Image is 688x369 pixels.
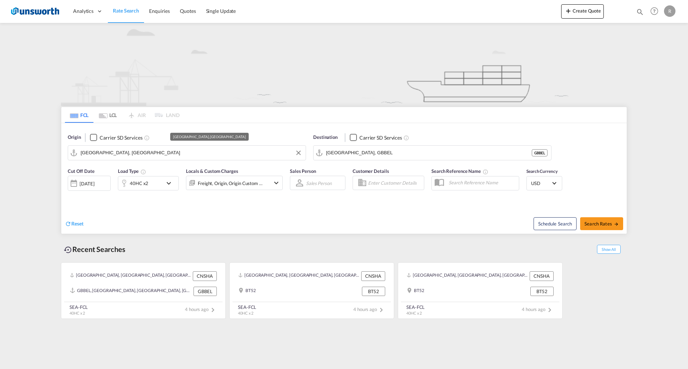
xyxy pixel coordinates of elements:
[94,107,122,123] md-tab-item: LCL
[664,5,675,17] div: R
[186,176,283,190] div: Freight Origin Origin Custom Destination Factory Stuffingicon-chevron-down
[70,271,191,281] div: CNSHA, Shanghai, China, Greater China & Far East Asia, Asia Pacific
[238,304,256,310] div: SEA-FCL
[238,287,256,296] div: BT52
[272,179,281,187] md-icon: icon-chevron-down
[61,23,627,106] img: new-FCL.png
[359,134,402,141] div: Carrier SD Services
[173,133,245,141] div: [GEOGRAPHIC_DATA], [GEOGRAPHIC_DATA]
[534,217,577,230] button: Note: By default Schedule search will only considerorigin ports, destination ports and cut off da...
[68,176,111,191] div: [DATE]
[326,147,532,158] input: Search by Port
[68,168,95,174] span: Cut Off Date
[90,134,142,141] md-checkbox: Checkbox No Ink
[361,271,385,281] div: CNSHA
[80,180,94,187] div: [DATE]
[140,169,146,175] md-icon: Select multiple loads to view rates
[61,262,226,319] recent-search-card: [GEOGRAPHIC_DATA], [GEOGRAPHIC_DATA], [GEOGRAPHIC_DATA], [GEOGRAPHIC_DATA] & [GEOGRAPHIC_DATA], [...
[144,135,150,141] md-icon: Unchecked: Search for CY (Container Yard) services for all selected carriers.Checked : Search for...
[198,178,263,188] div: Freight Origin Origin Custom Destination Factory Stuffing
[530,178,558,188] md-select: Select Currency: $ USDUnited States Dollar
[118,176,179,190] div: 40HC x2icon-chevron-down
[193,287,217,296] div: GBBEL
[70,287,192,296] div: GBBEL, Belfast, United Kingdom, GB & Ireland, Europe
[532,149,548,156] div: GBBEL
[580,217,623,230] button: Search Ratesicon-arrow-right
[407,271,528,281] div: CNSHA, Shanghai, China, Greater China & Far East Asia, Asia Pacific
[238,271,359,281] div: CNSHA, Shanghai, China, Greater China & Far East Asia, Asia Pacific
[64,246,72,254] md-icon: icon-backup-restore
[353,306,386,312] span: 4 hours ago
[614,222,619,227] md-icon: icon-arrow-right
[531,180,551,186] span: USD
[648,5,660,17] span: Help
[130,178,148,188] div: 40HC x2
[368,178,422,188] input: Enter Customer Details
[561,4,604,19] button: icon-plus 400-fgCreate Quote
[406,311,422,315] span: 40HC x 2
[445,177,519,188] input: Search Reference Name
[483,169,488,175] md-icon: Your search will be saved by the below given name
[65,220,71,227] md-icon: icon-refresh
[350,134,402,141] md-checkbox: Checkbox No Ink
[313,134,338,141] span: Destination
[11,3,59,19] img: 3748d800213711f08852f18dcb6d8936.jpg
[530,271,554,281] div: CNSHA
[61,123,627,234] div: Origin Checkbox No InkUnchecked: Search for CY (Container Yard) services for all selected carrier...
[597,245,621,254] span: Show All
[68,134,81,141] span: Origin
[81,147,302,158] input: Search by Port
[193,271,217,281] div: CNSHA
[238,311,253,315] span: 40HC x 2
[403,135,409,141] md-icon: Unchecked: Search for CY (Container Yard) services for all selected carriers.Checked : Search for...
[68,190,73,200] md-datepicker: Select
[362,287,385,296] div: BT52
[526,169,558,174] span: Search Currency
[636,8,644,19] div: icon-magnify
[522,306,554,312] span: 4 hours ago
[636,8,644,16] md-icon: icon-magnify
[398,262,563,319] recent-search-card: [GEOGRAPHIC_DATA], [GEOGRAPHIC_DATA], [GEOGRAPHIC_DATA], [GEOGRAPHIC_DATA] & [GEOGRAPHIC_DATA], [...
[407,287,424,296] div: BT52
[584,221,619,227] span: Search Rates
[305,178,333,188] md-select: Sales Person
[290,168,316,174] span: Sales Person
[71,220,83,227] span: Reset
[180,8,196,14] span: Quotes
[61,241,128,257] div: Recent Searches
[229,262,394,319] recent-search-card: [GEOGRAPHIC_DATA], [GEOGRAPHIC_DATA], [GEOGRAPHIC_DATA], [GEOGRAPHIC_DATA] & [GEOGRAPHIC_DATA], [...
[185,306,217,312] span: 4 hours ago
[186,168,238,174] span: Locals & Custom Charges
[648,5,664,18] div: Help
[149,8,170,14] span: Enquiries
[164,179,177,188] md-icon: icon-chevron-down
[353,168,389,174] span: Customer Details
[406,304,425,310] div: SEA-FCL
[100,134,142,141] div: Carrier SD Services
[118,168,146,174] span: Load Type
[70,304,88,310] div: SEA-FCL
[206,8,236,14] span: Single Update
[65,220,83,228] div: icon-refreshReset
[545,306,554,314] md-icon: icon-chevron-right
[65,107,180,123] md-pagination-wrapper: Use the left and right arrow keys to navigate between tabs
[113,8,139,14] span: Rate Search
[293,147,304,158] button: Clear Input
[377,306,386,314] md-icon: icon-chevron-right
[65,107,94,123] md-tab-item: FCL
[70,311,85,315] span: 40HC x 2
[209,306,217,314] md-icon: icon-chevron-right
[431,168,488,174] span: Search Reference Name
[314,146,551,160] md-input-container: Belfast, GBBEL
[68,146,306,160] md-input-container: Shanghai, CNSHA
[73,8,94,15] span: Analytics
[564,6,573,15] md-icon: icon-plus 400-fg
[530,287,554,296] div: BT52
